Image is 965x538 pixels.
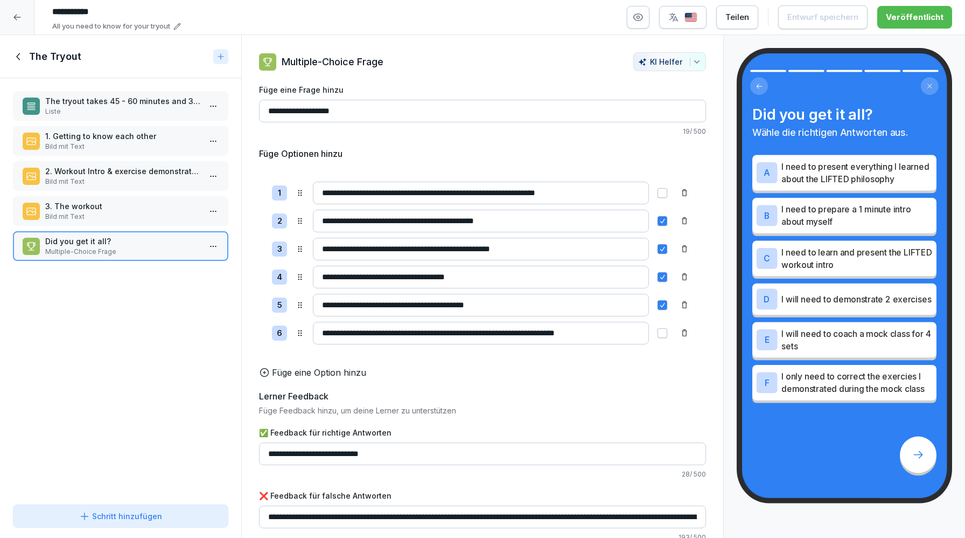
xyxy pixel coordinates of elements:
p: Liste [45,107,200,116]
div: 1. Getting to know each otherBild mit Text [13,126,228,156]
p: C [764,254,770,263]
p: A [764,168,770,177]
p: F [765,378,770,387]
p: All you need to know for your tryout [52,21,170,32]
p: 5 [277,299,282,312]
p: 2 [277,215,282,227]
button: Teilen [716,5,758,29]
p: E [765,335,770,344]
button: KI Helfer [633,52,706,71]
div: 3. The workoutBild mit Text [13,196,228,226]
p: 1 [278,187,281,199]
p: Multiple-Choice Frage [45,247,200,257]
p: 6 [277,327,282,340]
p: Bild mit Text [45,177,200,187]
p: I need to present everything I learned about the LIFTED philosophy [781,160,932,185]
div: Did you get it all?Multiple-Choice Frage [13,231,228,261]
p: I only need to correct the exercies I demonstrated during the mock class [781,370,932,395]
h5: Lerner Feedback [259,390,328,403]
p: Füge Feedback hinzu, um deine Lerner zu unterstützen [259,405,706,416]
h1: The Tryout [29,50,81,63]
p: 3 [277,243,282,256]
p: 1. Getting to know each other [45,130,200,142]
p: Multiple-Choice Frage [282,54,383,69]
div: The tryout takes 45 - 60 minutes and 3-6 trainer candidates participate. The agenda has 3 items:L... [13,91,228,121]
label: ✅ Feedback für richtige Antworten [259,427,706,438]
p: Füge eine Option hinzu [272,366,366,379]
p: B [764,211,770,220]
div: KI Helfer [638,57,701,66]
button: Entwurf speichern [778,5,868,29]
p: I will need to demonstrate 2 exercises [781,293,932,305]
p: 4 [277,271,282,284]
p: The tryout takes 45 - 60 minutes and 3-6 trainer candidates participate. The agenda has 3 items: [45,95,200,107]
button: Schritt hinzufügen [13,505,228,528]
div: Veröffentlicht [886,11,943,23]
h5: Füge Optionen hinzu [259,147,342,160]
p: Bild mit Text [45,142,200,151]
button: Veröffentlicht [877,6,952,29]
p: 2. Workout Intro & exercise demonstrations [45,165,200,177]
p: Wähle die richtigen Antworten aus. [752,125,936,139]
label: ❌ Feedback für falsche Antworten [259,490,706,501]
div: Schritt hinzufügen [79,511,162,522]
div: Entwurf speichern [787,11,858,23]
p: 19 / 500 [259,127,706,136]
p: Bild mit Text [45,212,200,222]
p: 3. The workout [45,201,200,212]
p: I need to learn and present the LIFTED workout intro [781,246,932,271]
div: 2. Workout Intro & exercise demonstrationsBild mit Text [13,161,228,191]
div: Teilen [725,11,749,23]
p: D [764,294,770,304]
p: I will need to coach a mock class for 4 sets [781,327,932,352]
p: Did you get it all? [45,236,200,247]
p: I need to prepare a 1 minute intro about myself [781,203,932,228]
label: Füge eine Frage hinzu [259,84,706,95]
h4: Did you get it all? [752,106,936,123]
img: us.svg [684,12,697,23]
p: 28 / 500 [259,470,706,479]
